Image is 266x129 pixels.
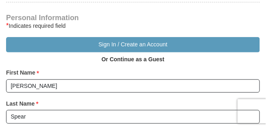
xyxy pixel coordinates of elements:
[6,15,260,21] h4: Personal Information
[6,21,260,31] div: Indicates required field
[6,37,260,52] button: Sign In / Create an Account
[6,67,35,78] strong: First Name
[6,98,35,109] strong: Last Name
[101,56,165,62] strong: Or Continue as a Guest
